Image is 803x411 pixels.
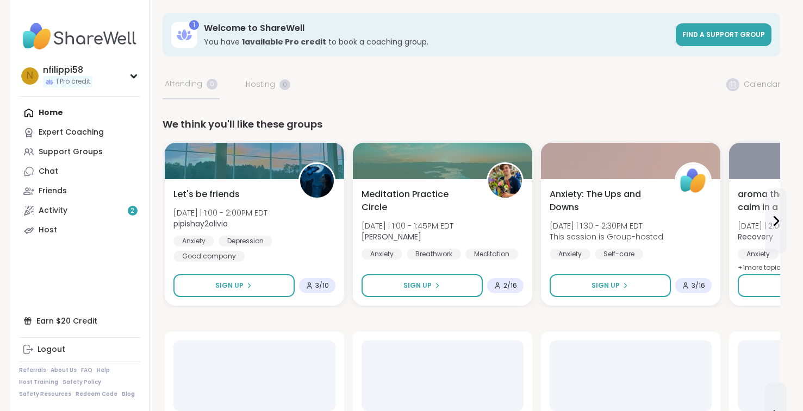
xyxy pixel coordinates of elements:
[19,378,58,386] a: Host Training
[122,390,135,398] a: Blog
[550,249,590,260] div: Anxiety
[215,281,244,290] span: Sign Up
[19,311,140,331] div: Earn $20 Credit
[130,206,134,216] span: 2
[488,164,522,198] img: Nicholas
[43,64,92,76] div: nfilippi58
[76,390,117,398] a: Redeem Code
[19,220,140,240] a: Host
[362,249,402,260] div: Anxiety
[407,249,461,260] div: Breathwork
[550,231,663,242] span: This session is Group-hosted
[738,249,779,260] div: Anxiety
[38,344,65,355] div: Logout
[592,281,620,290] span: Sign Up
[39,147,103,157] div: Support Groups
[39,166,58,177] div: Chat
[97,366,110,374] a: Help
[550,188,663,214] span: Anxiety: The Ups and Downs
[19,142,140,162] a: Support Groups
[51,366,77,374] a: About Us
[692,281,705,290] span: 3 / 16
[39,186,67,197] div: Friends
[189,20,199,30] div: 1
[39,205,67,216] div: Activity
[682,30,765,39] span: Find a support group
[173,236,214,246] div: Anxiety
[503,281,517,290] span: 2 / 16
[242,36,326,47] b: 1 available Pro credit
[362,274,483,297] button: Sign Up
[204,36,669,47] h3: You have to book a coaching group.
[19,340,140,359] a: Logout
[163,117,780,132] div: We think you'll like these groups
[362,220,453,231] span: [DATE] | 1:00 - 1:45PM EDT
[19,162,140,181] a: Chat
[550,220,663,231] span: [DATE] | 1:30 - 2:30PM EDT
[19,366,46,374] a: Referrals
[676,164,710,198] img: ShareWell
[19,201,140,220] a: Activity2
[39,127,104,138] div: Expert Coaching
[738,231,773,242] b: Recovery
[465,249,518,260] div: Meditation
[362,231,421,242] b: [PERSON_NAME]
[204,22,669,34] h3: Welcome to ShareWell
[27,69,33,83] span: n
[173,188,240,201] span: Let's be friends
[19,123,140,142] a: Expert Coaching
[81,366,92,374] a: FAQ
[39,225,57,236] div: Host
[19,17,140,55] img: ShareWell Nav Logo
[362,188,475,214] span: Meditation Practice Circle
[219,236,272,246] div: Depression
[403,281,432,290] span: Sign Up
[550,274,671,297] button: Sign Up
[56,77,90,86] span: 1 Pro credit
[173,251,245,262] div: Good company
[315,281,329,290] span: 3 / 10
[173,218,228,229] b: pipishay2olivia
[676,23,771,46] a: Find a support group
[19,181,140,201] a: Friends
[173,207,267,218] span: [DATE] | 1:00 - 2:00PM EDT
[595,249,643,260] div: Self-care
[173,274,295,297] button: Sign Up
[63,378,101,386] a: Safety Policy
[300,164,334,198] img: pipishay2olivia
[19,390,71,398] a: Safety Resources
